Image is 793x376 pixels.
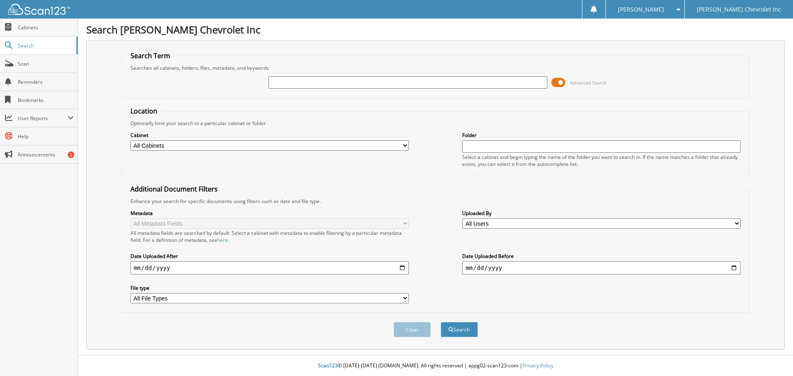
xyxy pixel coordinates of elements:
button: Search [441,322,478,337]
input: end [462,261,741,274]
span: User Reports [18,115,68,122]
div: Select a cabinet and begin typing the name of the folder you want to search in. If the name match... [462,154,741,168]
legend: Additional Document Filters [126,184,222,194]
span: Cabinets [18,24,74,31]
div: © [DATE]-[DATE] [DOMAIN_NAME]. All rights reserved | appg02-scan123-com | [78,356,793,376]
div: Enhance your search for specific documents using filters such as date and file type. [126,198,745,205]
span: Reminders [18,78,74,85]
img: scan123-logo-white.svg [8,4,70,15]
legend: Location [126,106,161,116]
label: Date Uploaded After [131,253,409,260]
label: Folder [462,132,741,139]
input: start [131,261,409,274]
h1: Search [PERSON_NAME] Chevrolet Inc [86,23,785,36]
div: Optionally limit your search to a particular cabinet or folder [126,120,745,127]
span: Scan123 [318,362,338,369]
button: Clear [394,322,431,337]
span: Bookmarks [18,97,74,104]
a: here [217,236,228,244]
span: Scan [18,60,74,67]
span: [PERSON_NAME] Chevrolet Inc [697,7,781,12]
label: Date Uploaded Before [462,253,741,260]
label: Metadata [131,210,409,217]
div: All metadata fields are searched by default. Select a cabinet with metadata to enable filtering b... [131,229,409,244]
span: [PERSON_NAME] [618,7,664,12]
span: Search [18,42,72,49]
span: Help [18,133,74,140]
div: 2 [68,151,74,158]
label: File type [131,284,409,291]
legend: Search Term [126,51,174,60]
label: Cabinet [131,132,409,139]
div: Searches all cabinets, folders, files, metadata, and keywords [126,64,745,71]
span: Announcements [18,151,74,158]
label: Uploaded By [462,210,741,217]
span: Advanced Search [570,80,607,86]
a: Privacy Policy [522,362,553,369]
